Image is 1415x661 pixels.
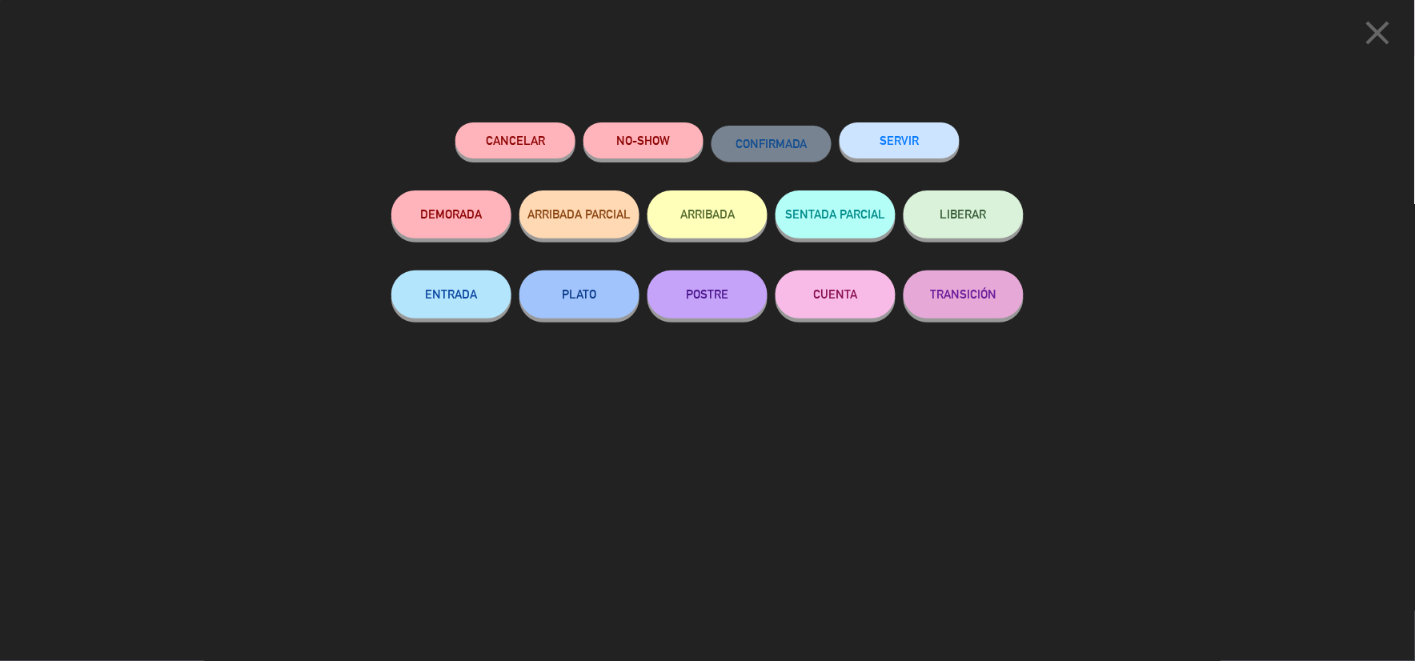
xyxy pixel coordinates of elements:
[736,137,808,150] span: CONFIRMADA
[904,190,1024,238] button: LIBERAR
[647,190,768,238] button: ARRIBADA
[776,190,896,238] button: SENTADA PARCIAL
[712,126,832,162] button: CONFIRMADA
[528,207,631,221] span: ARRIBADA PARCIAL
[391,190,511,238] button: DEMORADA
[647,270,768,318] button: POSTRE
[1358,13,1398,53] i: close
[904,270,1024,318] button: TRANSICIÓN
[583,122,703,158] button: NO-SHOW
[776,270,896,318] button: CUENTA
[840,122,960,158] button: SERVIR
[1353,12,1403,59] button: close
[455,122,575,158] button: Cancelar
[519,270,639,318] button: PLATO
[940,207,987,221] span: LIBERAR
[391,270,511,318] button: ENTRADA
[519,190,639,238] button: ARRIBADA PARCIAL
